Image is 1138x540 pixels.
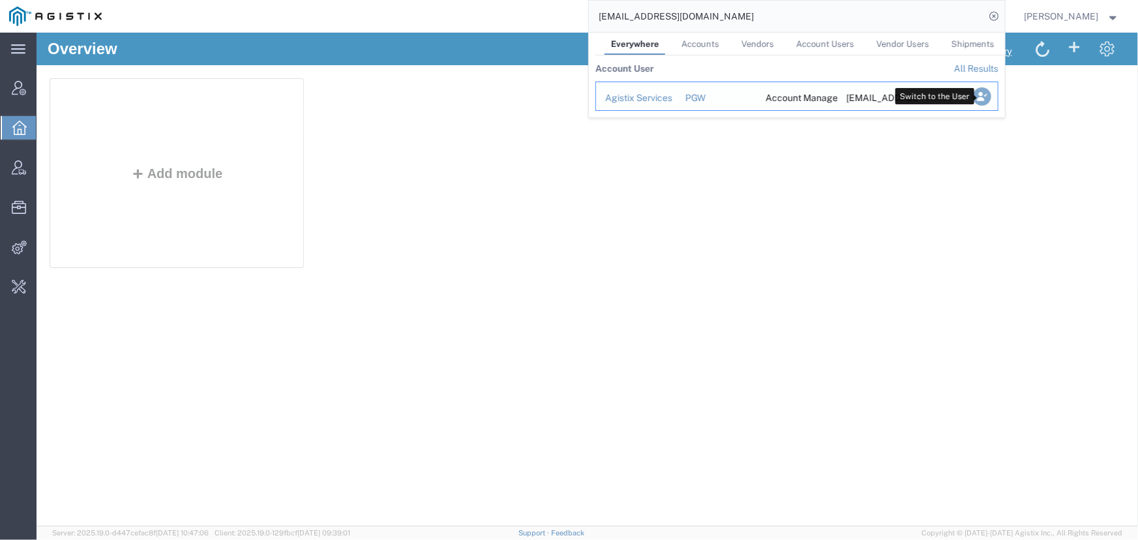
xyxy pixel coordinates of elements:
iframe: FS Legacy Container [37,33,1138,526]
span: Copyright © [DATE]-[DATE] Agistix Inc., All Rights Reserved [921,528,1122,539]
div: offline_notifications+pgw@agistix.com [846,91,908,105]
img: logo [9,7,102,26]
button: [PERSON_NAME] [1024,8,1120,24]
div: Account Manager [766,91,828,105]
span: Everywhere [611,39,659,49]
div: PGW [685,91,747,105]
span: Accounts [681,39,719,49]
div: Active [927,91,957,105]
span: Vendor Users [876,39,929,49]
span: Client: 2025.19.0-129fbcf [215,529,350,537]
div: Agistix Services [605,91,667,105]
span: Jenneffer Jahraus [1025,9,1099,23]
span: [DATE] 09:39:01 [297,529,350,537]
span: Vendors [741,39,774,49]
a: View all account users found by criterion [954,63,998,74]
span: Account Users [796,39,854,49]
a: Feedback [551,529,584,537]
span: Shipments [951,39,995,49]
a: Support [518,529,551,537]
input: Search for shipment number, reference number [589,1,985,32]
button: Add module [91,134,190,148]
span: Server: 2025.19.0-d447cefac8f [52,529,209,537]
span: [DATE] 10:47:06 [156,529,209,537]
th: Account User [595,55,654,82]
table: Search Results [595,55,1005,117]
